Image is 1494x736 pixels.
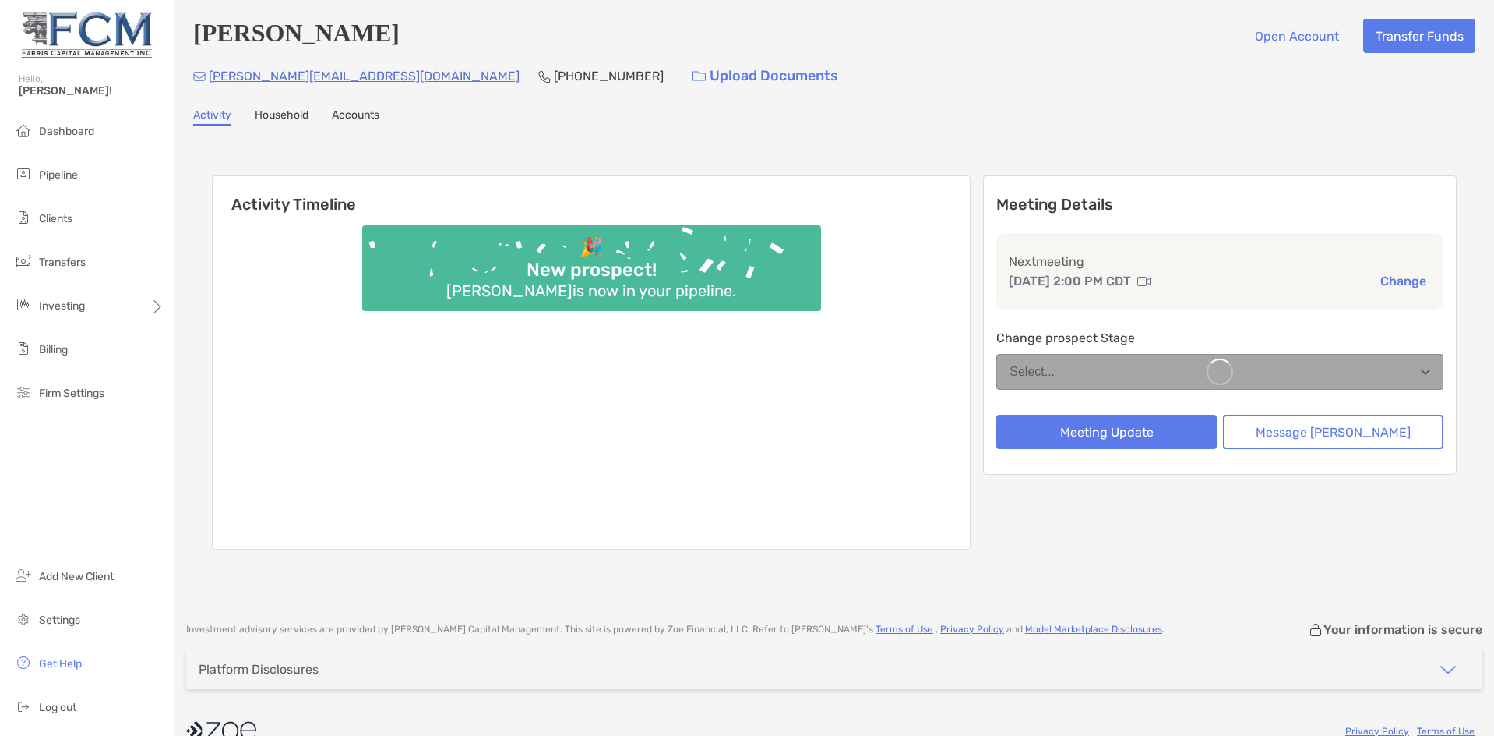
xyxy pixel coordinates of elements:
h6: Activity Timeline [213,176,970,214]
span: Transfers [39,256,86,269]
img: clients icon [14,208,33,227]
img: button icon [692,71,706,82]
p: Next meeting [1009,252,1431,271]
span: Firm Settings [39,387,104,400]
img: Confetti [362,225,821,298]
img: billing icon [14,339,33,358]
a: Upload Documents [682,59,848,93]
span: Clients [39,212,72,225]
img: logout icon [14,697,33,716]
span: Get Help [39,657,82,671]
a: Accounts [332,108,379,126]
p: Meeting Details [996,195,1443,214]
img: transfers icon [14,252,33,271]
h4: [PERSON_NAME] [193,19,400,53]
p: [DATE] 2:00 PM CDT [1009,271,1131,291]
img: Zoe Logo [19,6,155,62]
img: get-help icon [14,653,33,672]
p: Change prospect Stage [996,328,1443,348]
p: Your information is secure [1323,622,1482,637]
a: Activity [193,108,231,126]
img: investing icon [14,295,33,314]
a: Terms of Use [876,624,933,635]
button: Meeting Update [996,415,1217,449]
span: Settings [39,614,80,627]
button: Transfer Funds [1363,19,1475,53]
button: Message [PERSON_NAME] [1223,415,1443,449]
img: Email Icon [193,72,206,81]
a: Model Marketplace Disclosures [1025,624,1162,635]
div: Platform Disclosures [199,662,319,677]
img: icon arrow [1439,660,1457,679]
span: Log out [39,701,76,714]
p: [PHONE_NUMBER] [554,66,664,86]
button: Change [1376,273,1431,289]
span: Pipeline [39,168,78,182]
div: New prospect! [520,259,663,281]
img: pipeline icon [14,165,33,183]
img: Phone Icon [538,70,551,83]
div: 🎉 [573,236,609,259]
img: settings icon [14,610,33,628]
span: Add New Client [39,570,114,583]
a: Household [255,108,308,126]
img: dashboard icon [14,121,33,140]
img: communication type [1137,275,1151,288]
span: Billing [39,343,68,356]
img: firm-settings icon [14,383,33,402]
a: Privacy Policy [940,624,1004,635]
span: [PERSON_NAME]! [19,84,164,97]
div: [PERSON_NAME] is now in your pipeline. [440,281,742,300]
span: Investing [39,299,85,313]
span: Dashboard [39,125,94,138]
img: add_new_client icon [14,566,33,585]
p: [PERSON_NAME][EMAIL_ADDRESS][DOMAIN_NAME] [209,66,520,86]
button: Open Account [1242,19,1351,53]
p: Investment advisory services are provided by [PERSON_NAME] Capital Management . This site is powe... [186,624,1165,635]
